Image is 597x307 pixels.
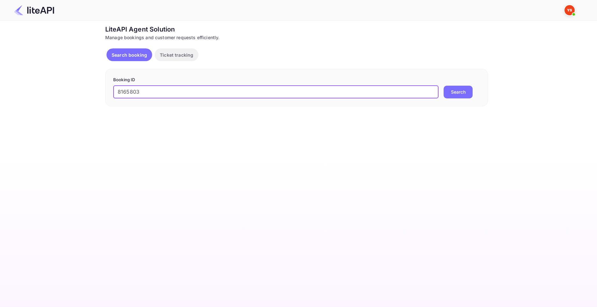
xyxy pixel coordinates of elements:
p: Booking ID [113,77,480,83]
button: Search [444,86,473,98]
input: Enter Booking ID (e.g., 63782194) [113,86,439,98]
div: LiteAPI Agent Solution [105,25,488,34]
p: Search booking [112,52,147,58]
div: Manage bookings and customer requests efficiently. [105,34,488,41]
img: Yandex Support [564,5,575,15]
p: Ticket tracking [160,52,193,58]
img: LiteAPI Logo [14,5,54,15]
